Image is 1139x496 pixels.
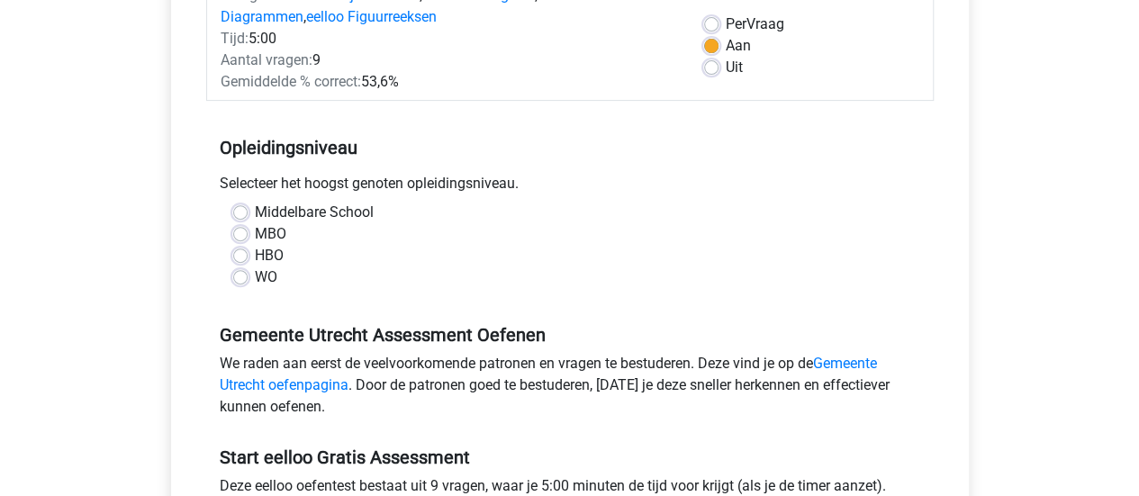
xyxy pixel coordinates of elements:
a: eelloo Figuurreeksen [306,8,437,25]
h5: Opleidingsniveau [220,130,920,166]
span: Aantal vragen: [221,51,312,68]
div: Selecteer het hoogst genoten opleidingsniveau. [206,173,934,202]
a: Gemeente Utrecht oefenpagina [220,355,877,393]
h5: Gemeente Utrecht Assessment Oefenen [220,324,920,346]
div: 53,6% [207,71,691,93]
span: Tijd: [221,30,249,47]
label: HBO [255,245,284,266]
label: Vraag [726,14,784,35]
div: We raden aan eerst de veelvoorkomende patronen en vragen te bestuderen. Deze vind je op de . Door... [206,353,934,425]
label: Aan [726,35,751,57]
label: WO [255,266,277,288]
div: 9 [207,50,691,71]
h5: Start eelloo Gratis Assessment [220,446,920,468]
span: Per [726,15,746,32]
label: MBO [255,223,286,245]
label: Uit [726,57,743,78]
div: 5:00 [207,28,691,50]
label: Middelbare School [255,202,374,223]
span: Gemiddelde % correct: [221,73,361,90]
